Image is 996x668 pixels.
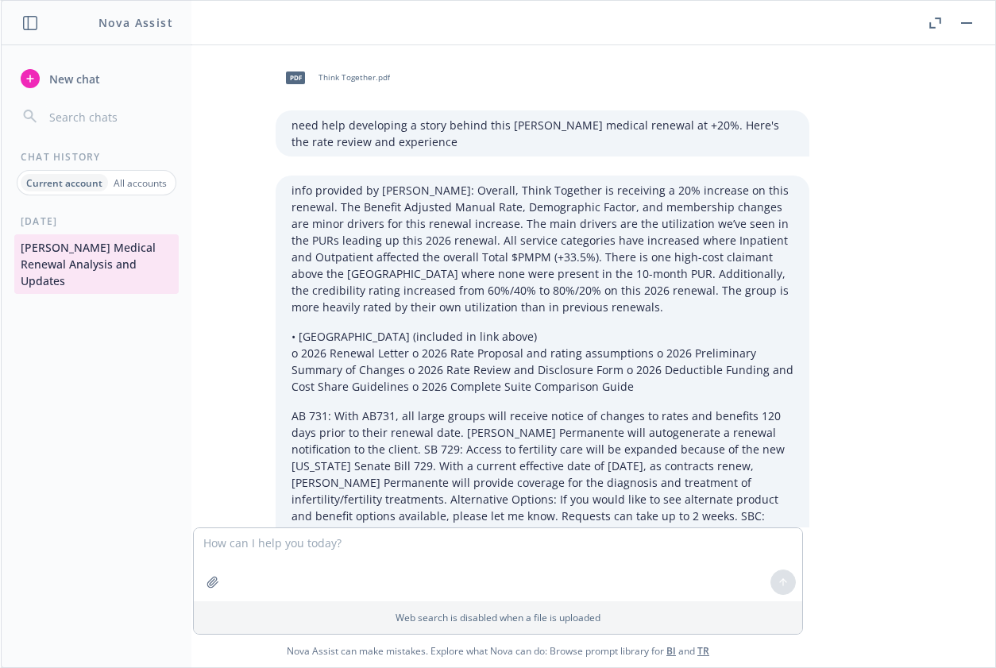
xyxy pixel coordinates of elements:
span: New chat [46,71,100,87]
span: Nova Assist can make mistakes. Explore what Nova can do: Browse prompt library for and [287,635,709,667]
div: Chat History [2,150,191,164]
a: BI [666,644,676,658]
input: Search chats [46,106,172,128]
p: Current account [26,176,102,190]
p: • [GEOGRAPHIC_DATA] (included in link above) o 2026 Renewal Letter o 2026 Rate Proposal and ratin... [291,328,793,395]
span: pdf [286,71,305,83]
p: need help developing a story behind this [PERSON_NAME] medical renewal at +20%. Here's the rate r... [291,117,793,150]
h1: Nova Assist [98,14,173,31]
button: [PERSON_NAME] Medical Renewal Analysis and Updates [14,234,179,294]
p: info provided by [PERSON_NAME]: Overall, Think Together is receiving a 20% increase on this renew... [291,182,793,315]
a: TR [697,644,709,658]
p: Web search is disabled when a file is uploaded [203,611,793,624]
span: Think Together.pdf [318,72,390,83]
div: [DATE] [2,214,191,228]
button: New chat [14,64,179,93]
p: All accounts [114,176,167,190]
p: AB 731: With AB731, all large groups will receive notice of changes to rates and benefits 120 day... [291,407,793,658]
div: pdfThink Together.pdf [276,58,393,98]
